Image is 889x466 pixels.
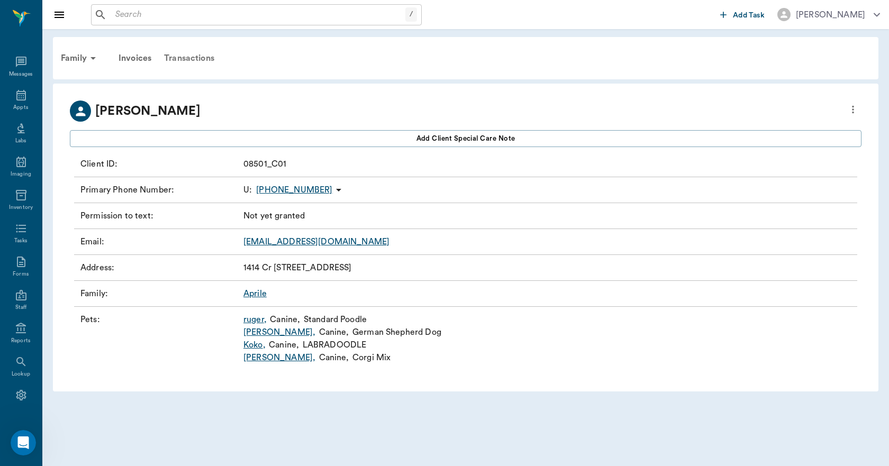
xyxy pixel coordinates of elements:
[256,184,332,196] p: [PHONE_NUMBER]
[13,104,28,112] div: Appts
[303,339,367,351] p: LABRADOODLE
[112,45,158,71] a: Invoices
[80,287,239,300] p: Family :
[405,7,417,22] div: /
[243,261,352,274] p: 1414 Cr [STREET_ADDRESS]
[243,351,315,364] a: [PERSON_NAME],
[11,170,31,178] div: Imaging
[111,7,405,22] input: Search
[243,184,252,196] span: U :
[9,204,33,212] div: Inventory
[243,326,315,339] a: [PERSON_NAME],
[243,237,389,246] a: [EMAIL_ADDRESS][DOMAIN_NAME]
[716,5,769,24] button: Add Task
[769,5,888,24] button: [PERSON_NAME]
[416,133,515,144] span: Add client Special Care Note
[243,339,266,351] a: Koko,
[319,326,349,339] p: Canine ,
[80,261,239,274] p: Address :
[269,339,299,351] p: Canine ,
[70,130,861,147] button: Add client Special Care Note
[14,237,28,245] div: Tasks
[13,270,29,278] div: Forms
[80,209,239,222] p: Permission to text :
[80,235,239,248] p: Email :
[9,70,33,78] div: Messages
[15,137,26,145] div: Labs
[796,8,865,21] div: [PERSON_NAME]
[845,100,861,118] button: more
[270,313,300,326] p: Canine ,
[352,351,391,364] p: Corgi Mix
[95,102,201,121] p: [PERSON_NAME]
[80,313,239,364] p: Pets :
[80,158,239,170] p: Client ID :
[49,4,70,25] button: Close drawer
[304,313,367,326] p: Standard Poodle
[243,289,267,298] a: Aprile
[319,351,349,364] p: Canine ,
[11,430,36,455] iframe: Intercom live chat
[243,158,286,170] p: 08501_C01
[12,370,30,378] div: Lookup
[352,326,441,339] p: German Shepherd Dog
[15,304,26,312] div: Staff
[80,184,239,196] p: Primary Phone Number :
[11,337,31,345] div: Reports
[243,313,267,326] a: ruger,
[55,45,106,71] div: Family
[158,45,221,71] a: Transactions
[243,209,305,222] p: Not yet granted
